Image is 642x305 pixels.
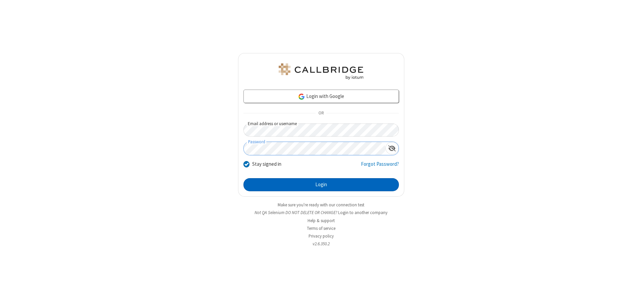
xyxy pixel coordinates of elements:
label: Stay signed in [252,160,281,168]
input: Email address or username [243,123,399,137]
div: Show password [385,142,399,154]
input: Password [244,142,385,155]
li: v2.6.350.2 [238,241,404,247]
button: Login to another company [338,209,387,216]
span: OR [316,109,326,118]
a: Forgot Password? [361,160,399,173]
a: Terms of service [307,225,335,231]
a: Login with Google [243,90,399,103]
li: Not QA Selenium DO NOT DELETE OR CHANGE? [238,209,404,216]
button: Login [243,178,399,192]
img: QA Selenium DO NOT DELETE OR CHANGE [277,63,365,80]
a: Make sure you're ready with our connection test [278,202,364,208]
a: Help & support [308,218,335,223]
a: Privacy policy [309,233,334,239]
img: google-icon.png [298,93,305,100]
